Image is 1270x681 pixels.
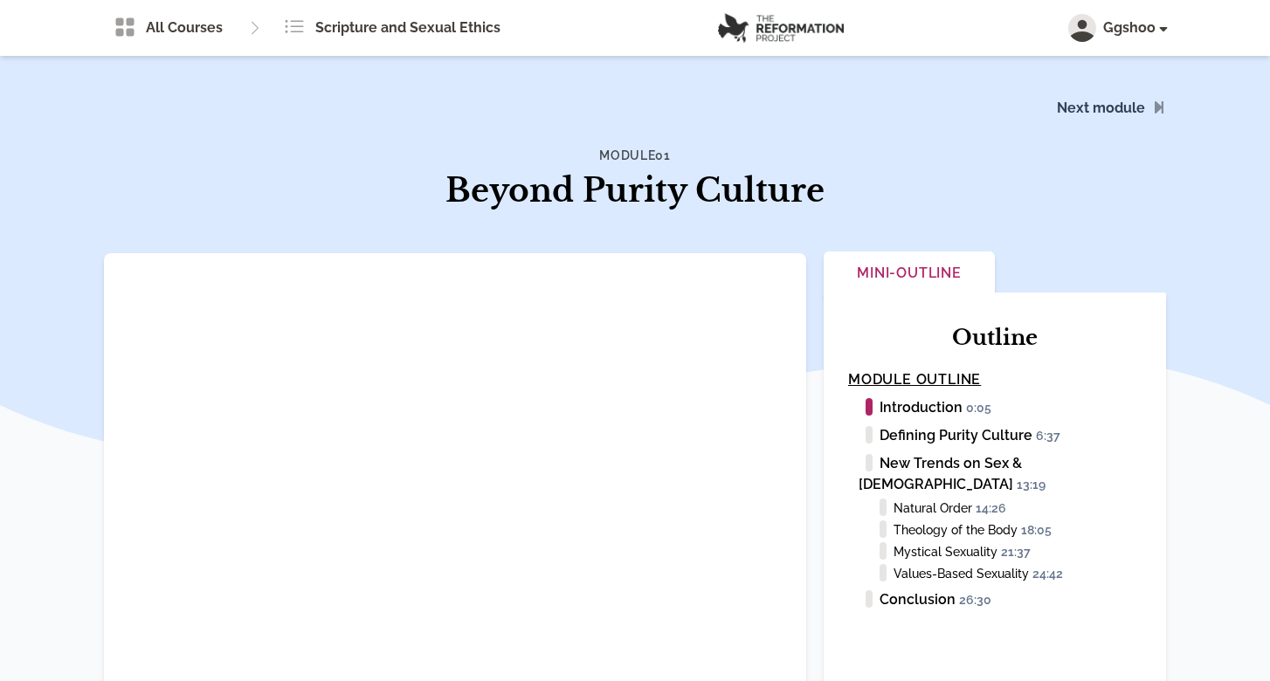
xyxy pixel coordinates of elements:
span: 6:37 [1036,429,1068,444]
li: Theology of the Body [894,520,1142,539]
span: 21:37 [1001,545,1039,561]
h4: Module Outline [848,369,1142,390]
li: New Trends on Sex & [DEMOGRAPHIC_DATA] [859,453,1142,495]
a: Scripture and Sexual Ethics [273,10,511,45]
button: Mini-Outline [824,251,995,298]
span: 26:30 [959,593,999,609]
span: 24:42 [1032,567,1071,582]
h4: Module 01 [411,147,859,164]
button: Ggshoo [1068,14,1166,42]
span: 14:26 [976,501,1014,517]
li: Natural Order [894,499,1142,517]
span: 13:19 [1017,478,1053,493]
li: Mystical Sexuality [894,542,1142,561]
a: Next module [1057,100,1145,116]
li: Values-Based Sexuality [894,564,1142,582]
iframe: Module 1 - Beyond Purity Culture [104,253,806,648]
li: Defining Purity Culture [859,425,1142,446]
span: All Courses [146,17,223,38]
span: Ggshoo [1103,17,1166,38]
li: Conclusion [859,589,1142,610]
h2: Outline [848,324,1142,352]
span: Scripture and Sexual Ethics [315,17,500,38]
a: All Courses [104,10,233,45]
span: 18:05 [1021,523,1059,539]
span: 0:05 [966,401,999,416]
img: logo.png [718,13,844,43]
h1: Beyond Purity Culture [411,168,859,215]
li: Introduction [859,397,1142,418]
